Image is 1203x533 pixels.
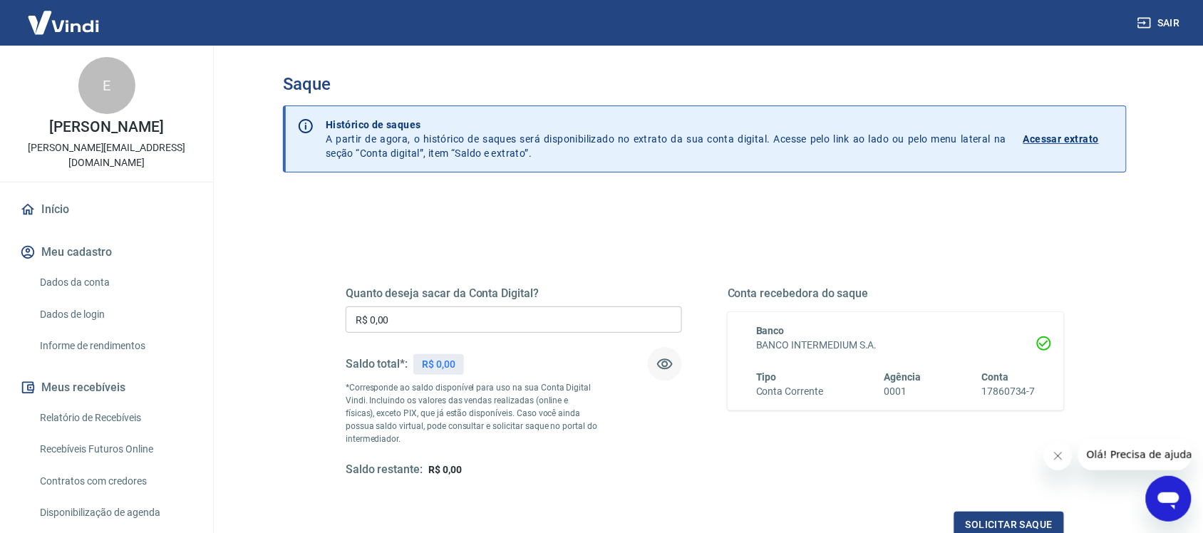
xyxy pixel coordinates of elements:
[422,357,455,372] p: R$ 0,00
[1023,118,1115,160] a: Acessar extrato
[981,371,1008,383] span: Conta
[34,435,196,464] a: Recebíveis Futuros Online
[34,498,196,527] a: Disponibilização de agenda
[346,381,598,445] p: *Corresponde ao saldo disponível para uso na sua Conta Digital Vindi. Incluindo os valores das ve...
[17,1,110,44] img: Vindi
[1078,439,1192,470] iframe: Mensagem da empresa
[34,403,196,433] a: Relatório de Recebíveis
[34,467,196,496] a: Contratos com credores
[326,118,1006,160] p: A partir de agora, o histórico de saques será disponibilizado no extrato da sua conta digital. Ac...
[34,331,196,361] a: Informe de rendimentos
[17,237,196,268] button: Meu cadastro
[326,118,1006,132] p: Histórico de saques
[1146,476,1192,522] iframe: Botão para abrir a janela de mensagens
[34,300,196,329] a: Dados de login
[9,10,120,21] span: Olá! Precisa de ajuda?
[346,286,682,301] h5: Quanto deseja sacar da Conta Digital?
[11,140,202,170] p: [PERSON_NAME][EMAIL_ADDRESS][DOMAIN_NAME]
[884,371,921,383] span: Agência
[756,325,785,336] span: Banco
[884,384,921,399] h6: 0001
[1044,442,1073,470] iframe: Fechar mensagem
[756,338,1036,353] h6: BANCO INTERMEDIUM S.A.
[1135,10,1186,36] button: Sair
[78,57,135,114] div: E
[728,286,1064,301] h5: Conta recebedora do saque
[756,371,777,383] span: Tipo
[17,194,196,225] a: Início
[981,384,1036,399] h6: 17860734-7
[34,268,196,297] a: Dados da conta
[428,464,462,475] span: R$ 0,00
[283,74,1127,94] h3: Saque
[756,384,823,399] h6: Conta Corrente
[1023,132,1099,146] p: Acessar extrato
[346,357,408,371] h5: Saldo total*:
[17,372,196,403] button: Meus recebíveis
[49,120,163,135] p: [PERSON_NAME]
[346,462,423,477] h5: Saldo restante:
